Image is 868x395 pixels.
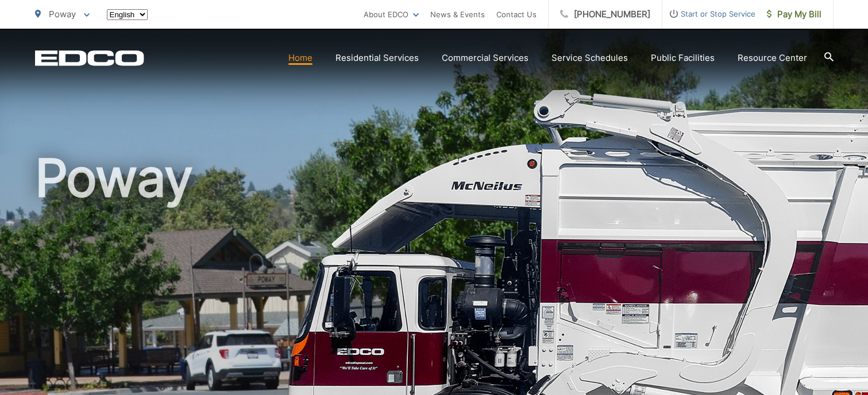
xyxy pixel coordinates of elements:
[551,51,628,65] a: Service Schedules
[651,51,715,65] a: Public Facilities
[442,51,528,65] a: Commercial Services
[107,9,148,20] select: Select a language
[430,7,485,21] a: News & Events
[335,51,419,65] a: Residential Services
[738,51,807,65] a: Resource Center
[496,7,537,21] a: Contact Us
[49,9,76,20] span: Poway
[35,50,144,66] a: EDCD logo. Return to the homepage.
[288,51,313,65] a: Home
[767,7,821,21] span: Pay My Bill
[364,7,419,21] a: About EDCO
